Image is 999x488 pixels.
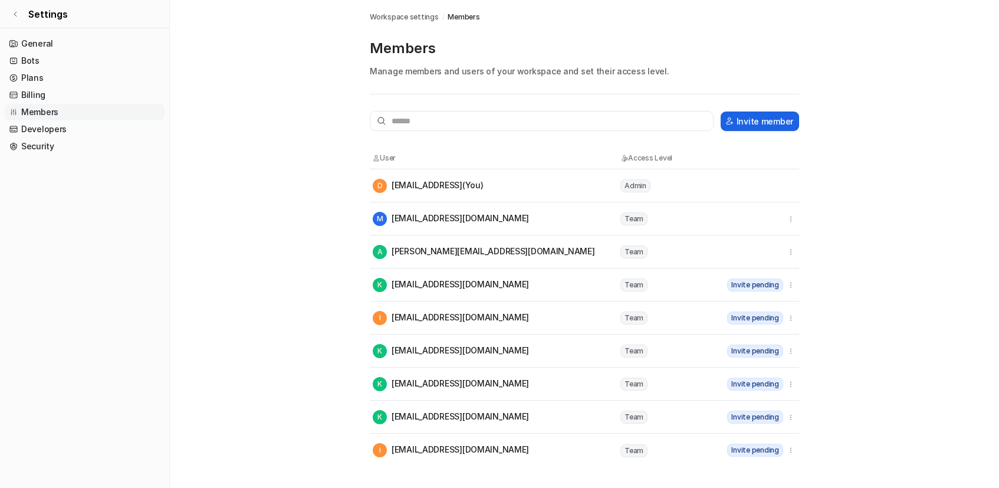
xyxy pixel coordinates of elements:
[373,179,387,193] span: D
[373,311,387,325] span: I
[620,245,648,258] span: Team
[620,179,650,192] span: Admin
[372,152,620,164] th: User
[620,411,648,424] span: Team
[28,7,68,21] span: Settings
[5,35,165,52] a: General
[373,278,387,292] span: K
[5,121,165,137] a: Developers
[373,410,387,424] span: K
[727,378,783,391] span: Invite pending
[727,279,783,292] span: Invite pending
[620,152,726,164] th: Access Level
[727,444,783,457] span: Invite pending
[442,12,445,22] span: /
[370,65,799,77] p: Manage members and users of your workspace and set their access level.
[373,179,483,193] div: [EMAIL_ADDRESS] (You)
[373,311,529,325] div: [EMAIL_ADDRESS][DOMAIN_NAME]
[5,138,165,155] a: Security
[370,12,439,22] a: Workspace settings
[373,212,387,226] span: M
[373,245,595,259] div: [PERSON_NAME][EMAIL_ADDRESS][DOMAIN_NAME]
[373,377,529,391] div: [EMAIL_ADDRESS][DOMAIN_NAME]
[727,411,783,424] span: Invite pending
[373,344,529,358] div: [EMAIL_ADDRESS][DOMAIN_NAME]
[373,443,529,457] div: [EMAIL_ADDRESS][DOMAIN_NAME]
[373,443,387,457] span: I
[373,410,529,424] div: [EMAIL_ADDRESS][DOMAIN_NAME]
[370,39,799,58] p: Members
[5,70,165,86] a: Plans
[5,87,165,103] a: Billing
[727,312,783,325] span: Invite pending
[620,312,648,325] span: Team
[620,155,628,162] img: Access Level
[620,378,648,391] span: Team
[373,344,387,358] span: K
[448,12,479,22] a: Members
[373,377,387,391] span: K
[373,155,380,162] img: User
[373,245,387,259] span: A
[373,212,529,226] div: [EMAIL_ADDRESS][DOMAIN_NAME]
[727,345,783,358] span: Invite pending
[620,345,648,358] span: Team
[373,278,529,292] div: [EMAIL_ADDRESS][DOMAIN_NAME]
[5,104,165,120] a: Members
[620,444,648,457] span: Team
[620,279,648,292] span: Team
[620,212,648,225] span: Team
[721,112,799,131] button: Invite member
[5,53,165,69] a: Bots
